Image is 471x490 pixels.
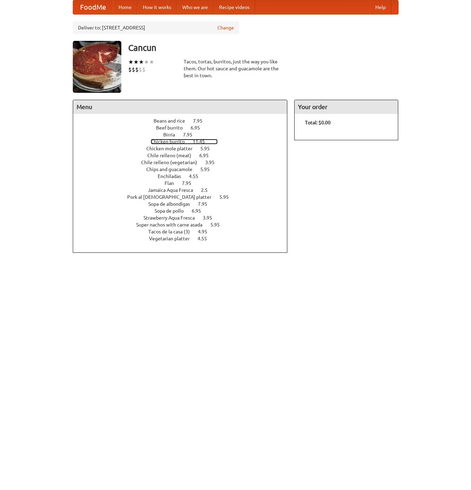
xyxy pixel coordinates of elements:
a: How it works [137,0,177,14]
span: Chicken mole platter [146,146,199,151]
span: 4.55 [198,236,214,241]
span: Chile relleno (vegetarian) [141,160,204,165]
span: Pork al [DEMOGRAPHIC_DATA] platter [127,194,218,200]
span: 2.5 [201,187,215,193]
b: Total: $0.00 [305,120,331,125]
a: Who we are [177,0,213,14]
div: Deliver to: [STREET_ADDRESS] [73,21,239,34]
li: ★ [133,58,139,66]
h3: Cancun [128,41,399,55]
span: 11.45 [193,139,212,144]
a: Chicken burrito 11.45 [151,139,218,144]
span: Jamaica Aqua Fresca [148,187,200,193]
span: 5.95 [219,194,236,200]
span: 3.95 [203,215,219,221]
span: Beef burrito [156,125,190,131]
a: Vegetarian platter 4.55 [149,236,220,241]
span: Birria [163,132,182,137]
li: ★ [139,58,144,66]
a: Tacos de la casa (3) 4.95 [148,229,220,234]
li: ★ [128,58,133,66]
a: Recipe videos [213,0,255,14]
h4: Your order [295,100,398,114]
span: Enchiladas [158,173,188,179]
span: Chicken burrito [151,139,192,144]
a: FoodMe [73,0,113,14]
a: Home [113,0,137,14]
h4: Menu [73,100,287,114]
a: Help [370,0,391,14]
span: 5.95 [210,222,227,228]
span: Sopa de pollo [155,208,191,214]
li: $ [139,66,142,73]
img: angular.jpg [73,41,121,93]
a: Strawberry Aqua Fresca 3.95 [143,215,225,221]
span: 5.95 [200,146,217,151]
a: Beef burrito 6.95 [156,125,213,131]
a: Chile relleno (meat) 6.95 [147,153,221,158]
span: 3.95 [205,160,221,165]
a: Change [217,24,234,31]
span: Chips and guacamole [146,167,199,172]
span: 4.95 [198,229,214,234]
span: 7.95 [193,118,209,124]
a: Chile relleno (vegetarian) 3.95 [141,160,227,165]
a: Birria 7.95 [163,132,205,137]
span: 4.55 [189,173,205,179]
span: 6.95 [192,208,208,214]
span: Flan [165,180,181,186]
li: $ [128,66,132,73]
a: Super nachos with carne asada 5.95 [136,222,233,228]
span: Vegetarian platter [149,236,197,241]
li: ★ [144,58,149,66]
a: Enchiladas 4.55 [158,173,211,179]
a: Chicken mole platter 5.95 [146,146,223,151]
span: Tacos de la casa (3) [148,229,197,234]
a: Jamaica Aqua Fresca 2.5 [148,187,220,193]
span: Sopa de albondigas [148,201,197,207]
li: $ [142,66,146,73]
a: Sopa de albondigas 7.95 [148,201,220,207]
span: 6.95 [199,153,216,158]
span: Super nachos with carne asada [136,222,209,228]
span: Chile relleno (meat) [147,153,198,158]
span: Beans and rice [154,118,192,124]
a: Pork al [DEMOGRAPHIC_DATA] platter 5.95 [127,194,242,200]
a: Chips and guacamole 5.95 [146,167,223,172]
span: 7.95 [183,132,199,137]
span: Strawberry Aqua Fresca [143,215,202,221]
li: ★ [149,58,154,66]
div: Tacos, tortas, burritos, just the way you like them. Our hot sauce and guacamole are the best in ... [184,58,288,79]
span: 7.95 [198,201,214,207]
a: Beans and rice 7.95 [154,118,215,124]
a: Flan 7.95 [165,180,204,186]
a: Sopa de pollo 6.95 [155,208,214,214]
span: 5.95 [200,167,217,172]
span: 7.95 [182,180,198,186]
li: $ [135,66,139,73]
span: 6.95 [191,125,207,131]
li: $ [132,66,135,73]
